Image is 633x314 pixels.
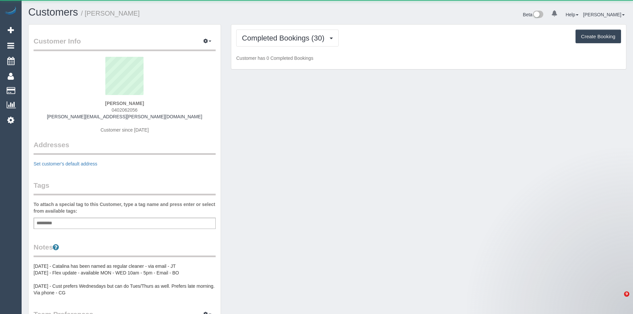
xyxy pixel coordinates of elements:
[105,101,144,106] strong: [PERSON_NAME]
[576,30,621,44] button: Create Booking
[4,7,17,16] img: Automaid Logo
[34,242,216,257] legend: Notes
[34,36,216,51] legend: Customer Info
[28,6,78,18] a: Customers
[34,180,216,195] legend: Tags
[236,30,339,47] button: Completed Bookings (30)
[624,291,629,297] span: 9
[236,55,621,61] p: Customer has 0 Completed Bookings
[610,291,626,307] iframe: Intercom live chat
[47,114,202,119] a: [PERSON_NAME][EMAIL_ADDRESS][PERSON_NAME][DOMAIN_NAME]
[34,201,216,214] label: To attach a special tag to this Customer, type a tag name and press enter or select from availabl...
[112,107,138,113] span: 0402062056
[523,12,544,17] a: Beta
[34,161,97,166] a: Set customer's default address
[34,263,216,296] pre: [DATE] - Catalina has been named as regular cleaner - via email - JT [DATE] - Flex update - avail...
[81,10,140,17] small: / [PERSON_NAME]
[100,127,149,133] span: Customer since [DATE]
[242,34,328,42] span: Completed Bookings (30)
[566,12,579,17] a: Help
[532,11,543,19] img: New interface
[583,12,625,17] a: [PERSON_NAME]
